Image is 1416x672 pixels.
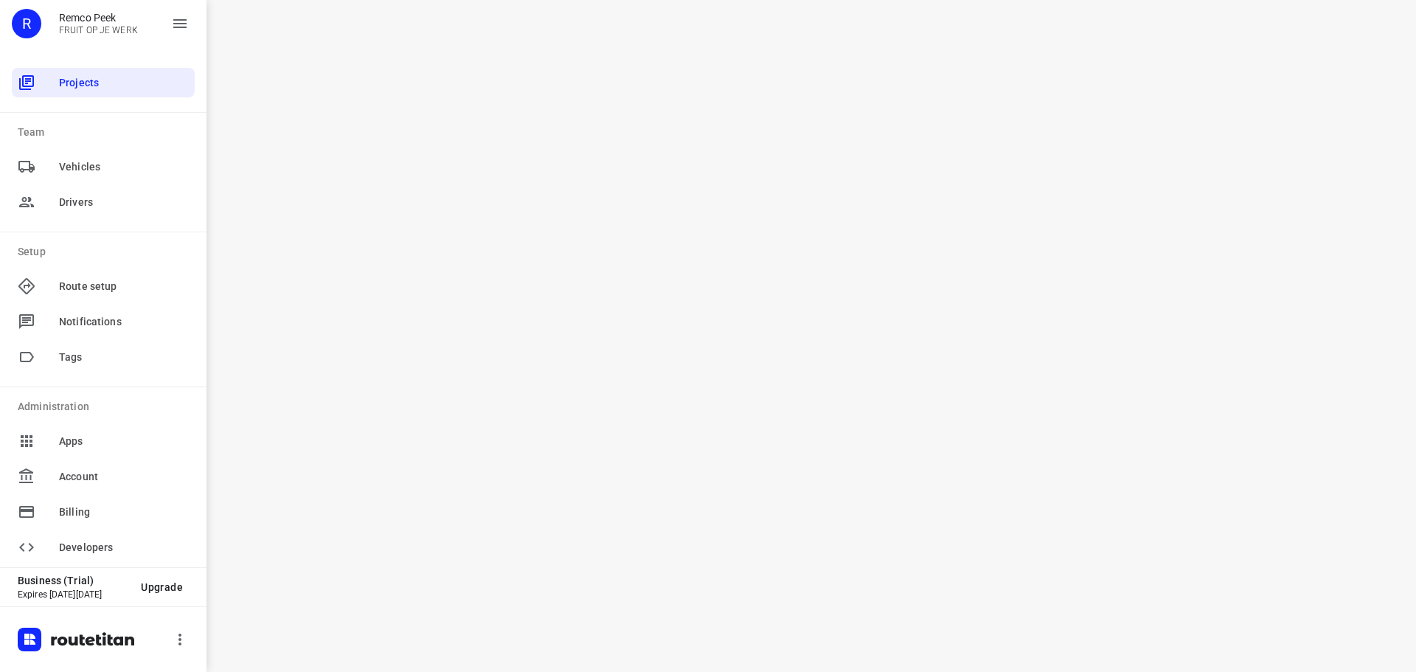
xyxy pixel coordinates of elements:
span: Tags [59,350,189,365]
span: Developers [59,540,189,555]
div: Projects [12,68,195,97]
span: Billing [59,505,189,520]
p: Setup [18,244,195,260]
div: Notifications [12,307,195,336]
div: Vehicles [12,152,195,181]
div: Account [12,462,195,491]
button: Upgrade [129,574,195,600]
div: Tags [12,342,195,372]
div: Route setup [12,271,195,301]
span: Notifications [59,314,189,330]
p: Team [18,125,195,140]
span: Account [59,469,189,485]
p: Business (Trial) [18,575,129,586]
span: Drivers [59,195,189,210]
span: Upgrade [141,581,183,593]
p: Administration [18,399,195,415]
div: Apps [12,426,195,456]
p: FRUIT OP JE WERK [59,25,138,35]
div: R [12,9,41,38]
span: Vehicles [59,159,189,175]
p: Remco Peek [59,12,138,24]
p: Expires [DATE][DATE] [18,589,129,600]
div: Developers [12,533,195,562]
span: Apps [59,434,189,449]
span: Projects [59,75,189,91]
div: Drivers [12,187,195,217]
div: Billing [12,497,195,527]
span: Route setup [59,279,189,294]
